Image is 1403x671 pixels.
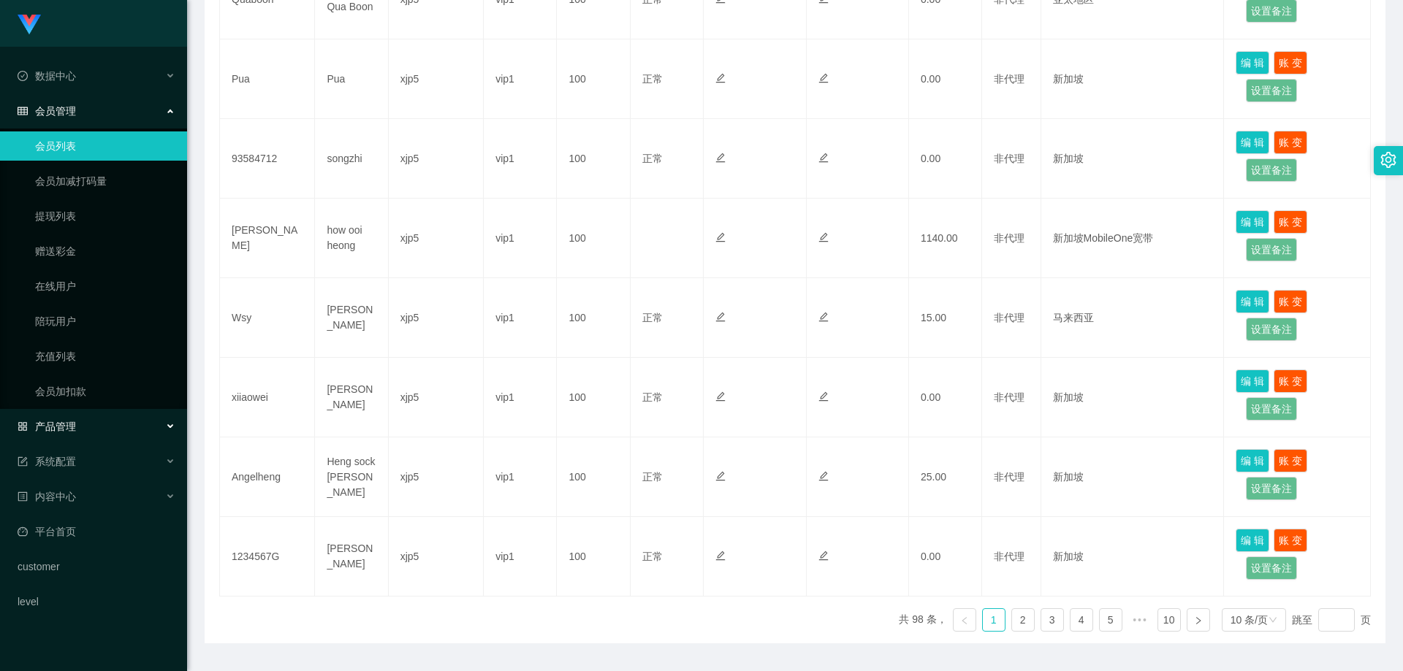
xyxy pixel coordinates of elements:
button: 编 辑 [1236,290,1269,313]
td: Pua [220,39,315,119]
span: 正常 [642,551,663,562]
td: xjp5 [389,199,484,278]
button: 账 变 [1274,529,1307,552]
td: [PERSON_NAME] [315,278,388,358]
i: 图标: edit [818,391,829,402]
td: 100 [557,199,630,278]
button: 设置备注 [1246,79,1297,102]
i: 图标: left [960,616,969,625]
span: 产品管理 [18,421,76,432]
button: 账 变 [1274,210,1307,234]
td: xjp5 [389,278,484,358]
a: 10 [1158,609,1180,631]
span: 正常 [642,471,663,483]
td: vip1 [484,517,557,597]
i: 图标: down [1269,616,1277,626]
span: 非代理 [994,471,1024,483]
a: level [18,587,175,616]
span: 系统配置 [18,456,76,467]
button: 设置备注 [1246,318,1297,341]
button: 设置备注 [1246,158,1297,182]
td: xjp5 [389,39,484,119]
li: 上一页 [953,608,976,632]
td: xjp5 [389,358,484,437]
button: 设置备注 [1246,397,1297,421]
a: customer [18,552,175,581]
td: Angelheng [220,437,315,517]
td: 100 [557,517,630,597]
a: 会员列表 [35,131,175,161]
td: 0.00 [909,119,982,199]
button: 账 变 [1274,369,1307,393]
li: 向后 5 页 [1128,608,1152,632]
td: vip1 [484,437,557,517]
td: 100 [557,358,630,437]
td: 新加坡 [1041,39,1225,119]
button: 账 变 [1274,290,1307,313]
td: Heng sock [PERSON_NAME] [315,437,388,517]
li: 1 [982,608,1005,632]
span: 非代理 [994,232,1024,244]
td: xiiaowei [220,358,315,437]
i: 图标: edit [715,232,726,242]
li: 4 [1070,608,1093,632]
td: xjp5 [389,517,484,597]
i: 图标: edit [818,232,829,242]
button: 设置备注 [1246,477,1297,500]
td: 100 [557,437,630,517]
td: Pua [315,39,388,119]
i: 图标: setting [1380,152,1396,168]
td: 0.00 [909,358,982,437]
td: 100 [557,119,630,199]
td: 马来西亚 [1041,278,1225,358]
button: 账 变 [1274,51,1307,74]
a: 3 [1041,609,1063,631]
td: 0.00 [909,39,982,119]
span: 非代理 [994,551,1024,562]
td: vip1 [484,119,557,199]
li: 共 98 条， [899,608,946,632]
td: 1234567G [220,517,315,597]
span: 非代理 [994,73,1024,85]
span: 正常 [642,73,663,85]
td: 新加坡MobileOne宽带 [1041,199,1225,278]
button: 编 辑 [1236,369,1269,393]
button: 编 辑 [1236,529,1269,552]
i: 图标: edit [818,551,829,561]
i: 图标: appstore-o [18,421,28,432]
span: 非代理 [994,391,1024,403]
a: 会员加扣款 [35,377,175,406]
span: ••• [1128,608,1152,632]
td: how ooi heong [315,199,388,278]
i: 图标: edit [715,153,726,163]
i: 图标: profile [18,491,28,502]
td: xjp5 [389,437,484,517]
a: 4 [1071,609,1092,631]
a: 会员加减打码量 [35,166,175,196]
li: 5 [1099,608,1122,632]
i: 图标: edit [818,312,829,322]
td: 25.00 [909,437,982,517]
i: 图标: check-circle-o [18,71,28,81]
button: 编 辑 [1236,210,1269,234]
i: 图标: right [1194,616,1203,625]
img: logo.9652507e.png [18,15,41,35]
span: 非代理 [994,153,1024,164]
li: 2 [1011,608,1035,632]
i: 图标: edit [715,391,726,402]
button: 账 变 [1274,449,1307,472]
span: 非代理 [994,312,1024,323]
td: 15.00 [909,278,982,358]
i: 图标: edit [818,471,829,481]
button: 编 辑 [1236,131,1269,154]
td: 1140.00 [909,199,982,278]
td: vip1 [484,278,557,358]
a: 2 [1012,609,1034,631]
i: 图标: edit [818,153,829,163]
td: 新加坡 [1041,517,1225,597]
span: 会员管理 [18,105,76,117]
i: 图标: edit [715,73,726,83]
td: 100 [557,39,630,119]
td: [PERSON_NAME] [220,199,315,278]
a: 充值列表 [35,342,175,371]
